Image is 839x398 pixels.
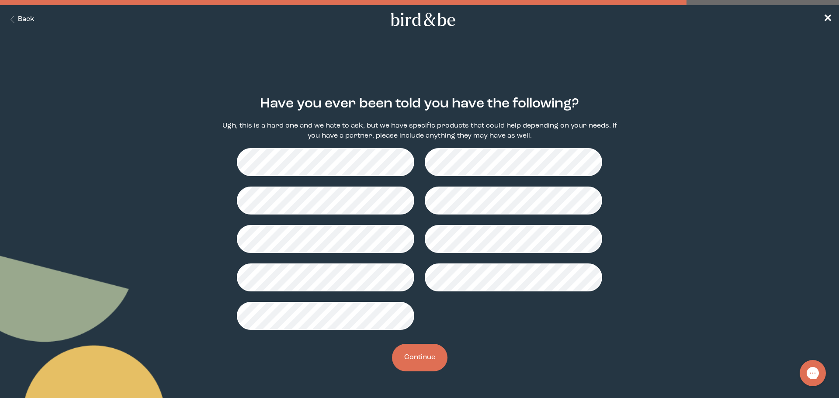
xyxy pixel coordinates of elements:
iframe: Gorgias live chat messenger [795,357,830,389]
a: ✕ [823,12,832,27]
h2: Have you ever been told you have the following? [260,94,579,114]
button: Back Button [7,14,35,24]
p: Ugh, this is a hard one and we hate to ask, but we have specific products that could help dependi... [217,121,622,141]
button: Continue [392,344,447,371]
span: ✕ [823,14,832,24]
